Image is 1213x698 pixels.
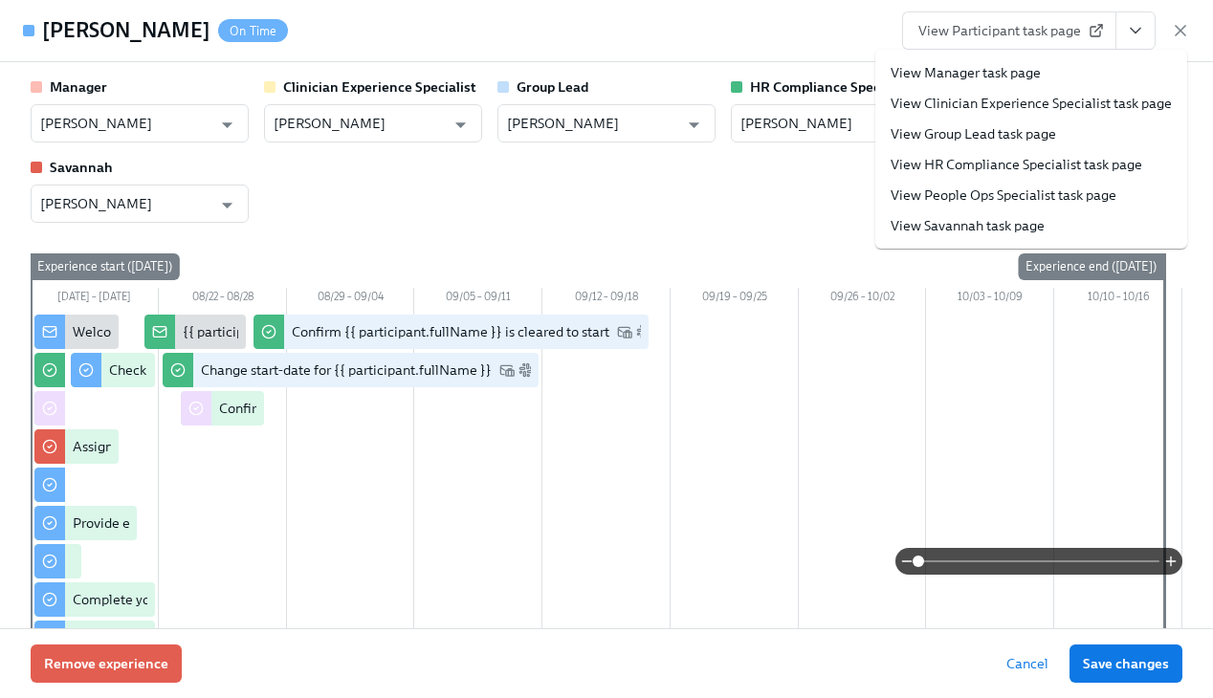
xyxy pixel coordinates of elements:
div: 09/05 – 09/11 [414,288,542,311]
strong: HR Compliance Specialist [750,78,912,96]
div: Change start-date for {{ participant.fullName }} [201,360,492,380]
span: Remove experience [44,654,168,673]
div: Provide essential professional documentation [73,513,351,533]
div: Check out our recommended laptop specs [109,360,364,380]
a: View Savannah task page [891,216,1045,235]
div: 10/03 – 10/09 [926,288,1054,311]
div: 09/26 – 10/02 [799,288,927,311]
div: 10/10 – 10/16 [1054,288,1182,311]
div: 09/12 – 09/18 [542,288,671,311]
div: 08/22 – 08/28 [159,288,287,311]
div: Complete your drug screening [73,590,255,609]
a: View Clinician Experience Specialist task page [891,94,1172,113]
button: Cancel [993,644,1062,683]
strong: Group Lead [517,78,588,96]
svg: Slack [518,362,534,378]
a: View HR Compliance Specialist task page [891,155,1142,174]
button: Open [212,190,242,220]
button: Open [212,110,242,140]
div: Experience start ([DATE]) [30,253,180,280]
span: Cancel [1006,654,1048,673]
a: View Manager task page [891,63,1041,82]
div: {{ participant.fullName }} has filled out the onboarding form [183,322,550,341]
button: Open [446,110,475,140]
button: View task page [1115,11,1156,50]
div: Confirm cleared by People Ops [219,399,408,418]
svg: Slack [636,324,651,339]
a: View Group Lead task page [891,124,1056,143]
div: [DATE] – [DATE] [31,288,159,311]
a: View People Ops Specialist task page [891,185,1116,205]
div: Confirm {{ participant.fullName }} is cleared to start [292,322,609,341]
strong: Savannah [50,159,113,176]
span: View Participant task page [918,21,1100,40]
svg: Work Email [499,362,515,378]
div: 09/19 – 09/25 [671,288,799,311]
div: Welcome from the Charlie Health Compliance Team 👋 [73,322,413,341]
strong: Manager [50,78,107,96]
svg: Work Email [617,324,632,339]
a: View Participant task page [902,11,1116,50]
h4: [PERSON_NAME] [42,16,210,45]
div: 08/29 – 09/04 [287,288,415,311]
div: Assign a Clinician Experience Specialist for {{ participant.fullName }} (start-date {{ participan... [73,437,797,456]
div: Experience end ([DATE]) [1018,253,1164,280]
strong: Clinician Experience Specialist [283,78,476,96]
span: On Time [218,24,288,38]
button: Save changes [1070,644,1182,683]
button: Open [679,110,709,140]
span: Save changes [1083,654,1169,673]
button: Remove experience [31,644,182,683]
